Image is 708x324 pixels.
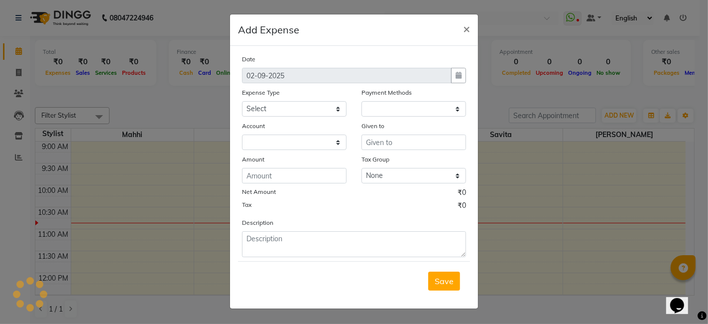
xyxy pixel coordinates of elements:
[458,187,466,200] span: ₹0
[242,88,280,97] label: Expense Type
[238,22,299,37] h5: Add Expense
[242,168,347,183] input: Amount
[242,122,265,131] label: Account
[455,14,478,42] button: Close
[242,55,255,64] label: Date
[428,272,460,291] button: Save
[361,155,389,164] label: Tax Group
[361,135,466,150] input: Given to
[242,155,264,164] label: Amount
[242,200,251,209] label: Tax
[463,21,470,36] span: ×
[242,218,273,227] label: Description
[666,284,698,314] iframe: chat widget
[361,122,384,131] label: Given to
[361,88,412,97] label: Payment Methods
[435,276,454,286] span: Save
[242,187,276,196] label: Net Amount
[458,200,466,213] span: ₹0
